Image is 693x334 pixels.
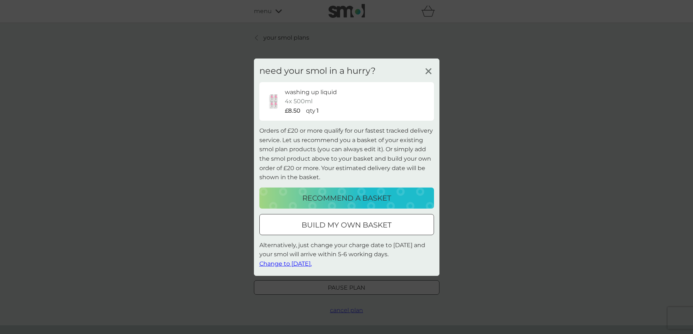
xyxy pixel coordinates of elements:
[302,219,391,231] p: build my own basket
[259,241,434,269] p: Alternatively, just change your charge date to [DATE] and your smol will arrive within 5-6 workin...
[259,260,312,267] span: Change to [DATE].
[259,65,376,76] h3: need your smol in a hurry?
[285,106,300,116] p: £8.50
[259,259,312,269] button: Change to [DATE].
[259,214,434,235] button: build my own basket
[259,126,434,182] p: Orders of £20 or more qualify for our fastest tracked delivery service. Let us recommend you a ba...
[316,106,319,116] p: 1
[285,97,312,106] p: 4x 500ml
[259,188,434,209] button: recommend a basket
[285,87,337,97] p: washing up liquid
[306,106,315,116] p: qty
[302,192,391,204] p: recommend a basket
